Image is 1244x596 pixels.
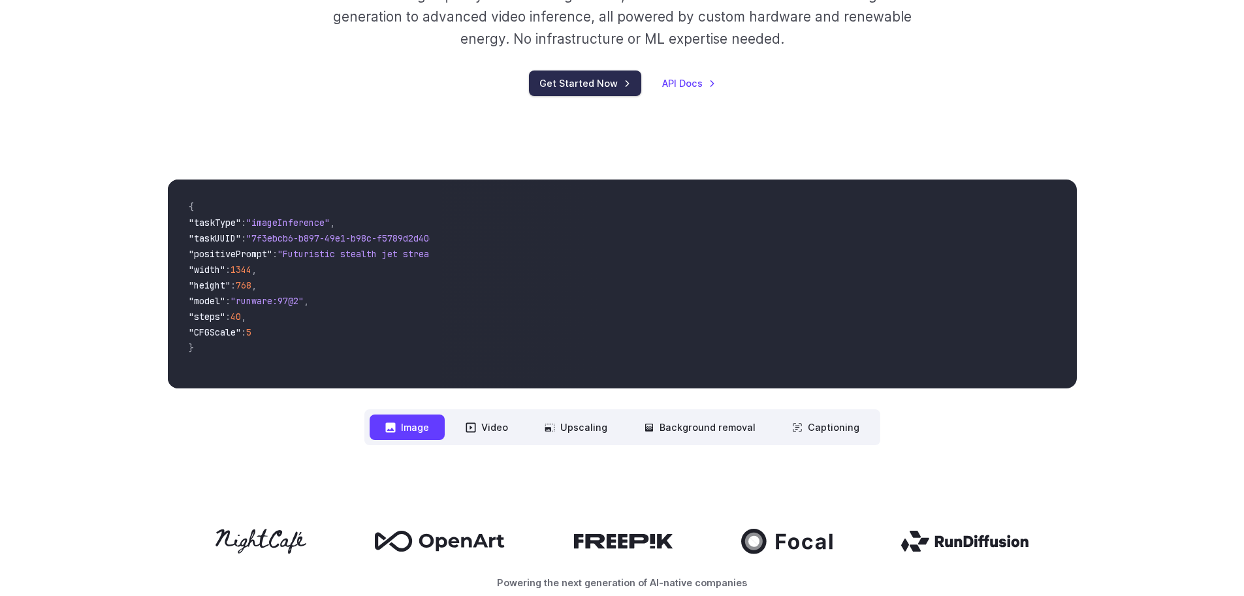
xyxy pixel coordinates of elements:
span: , [330,217,335,228]
button: Background removal [628,415,771,440]
span: 768 [236,279,251,291]
span: : [272,248,278,260]
button: Video [450,415,524,440]
a: Get Started Now [529,71,641,96]
span: : [225,311,231,322]
span: 40 [231,311,241,322]
span: "positivePrompt" [189,248,272,260]
span: "imageInference" [246,217,330,228]
span: "height" [189,279,231,291]
button: Captioning [776,415,875,440]
span: "Futuristic stealth jet streaking through a neon-lit cityscape with glowing purple exhaust" [278,248,753,260]
span: 5 [246,326,251,338]
span: : [231,279,236,291]
span: } [189,342,194,354]
span: , [241,311,246,322]
span: , [251,279,257,291]
span: "runware:97@2" [231,295,304,307]
span: "width" [189,264,225,275]
p: Powering the next generation of AI-native companies [168,575,1077,590]
span: "model" [189,295,225,307]
span: : [241,232,246,244]
span: "steps" [189,311,225,322]
button: Image [370,415,445,440]
span: : [241,217,246,228]
span: : [225,264,231,275]
span: "7f3ebcb6-b897-49e1-b98c-f5789d2d40d7" [246,232,445,244]
span: : [241,326,246,338]
button: Upscaling [529,415,623,440]
span: : [225,295,231,307]
span: , [251,264,257,275]
span: "CFGScale" [189,326,241,338]
span: 1344 [231,264,251,275]
span: "taskUUID" [189,232,241,244]
span: { [189,201,194,213]
a: API Docs [662,76,716,91]
span: "taskType" [189,217,241,228]
span: , [304,295,309,307]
